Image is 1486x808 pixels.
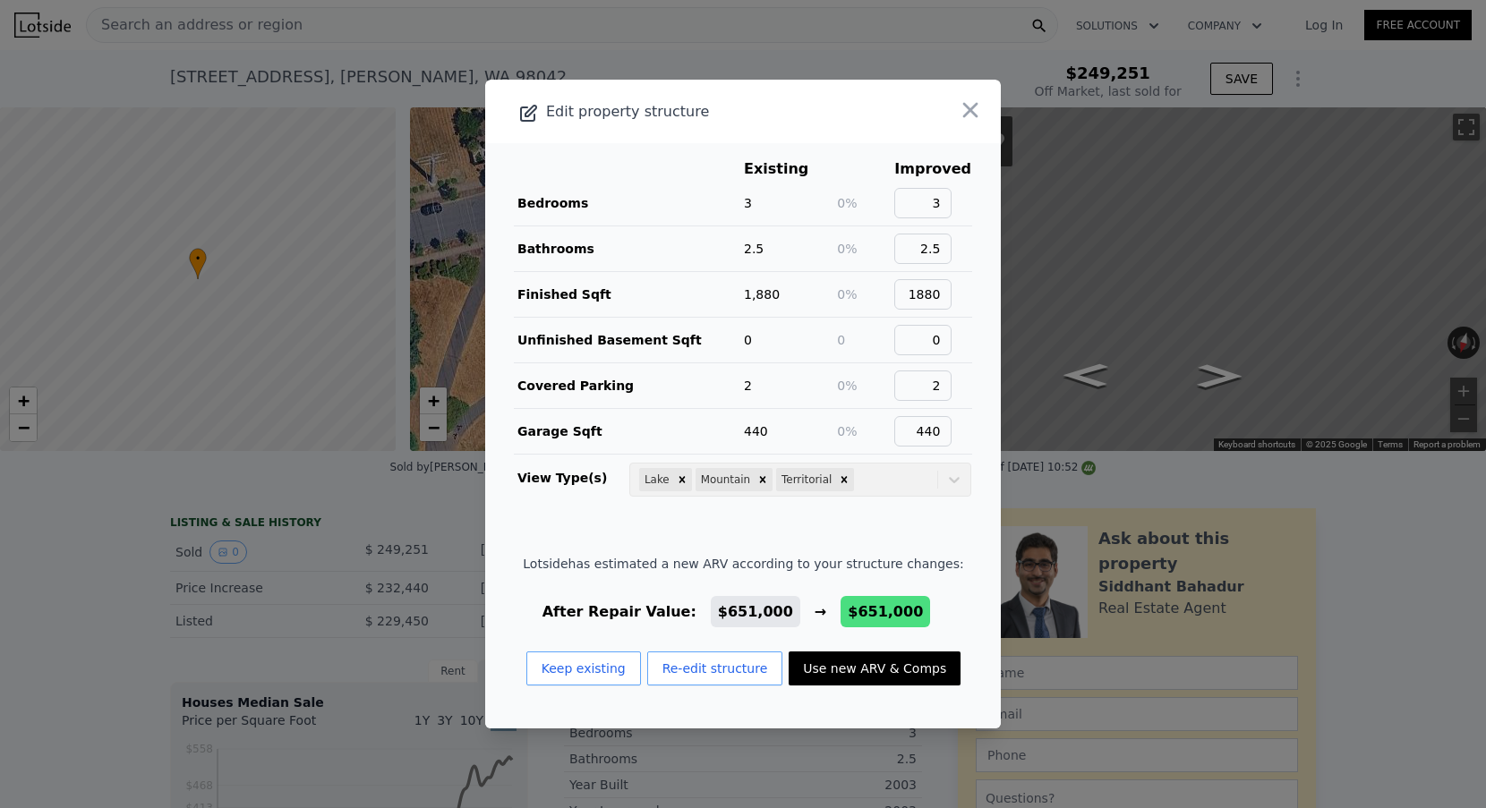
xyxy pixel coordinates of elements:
td: Covered Parking [514,363,743,409]
span: 0% [837,242,857,256]
td: Garage Sqft [514,409,743,455]
td: 0 [836,318,893,363]
th: Improved [893,157,972,181]
span: 1,880 [744,287,780,302]
td: View Type(s) [514,455,628,498]
td: Unfinished Basement Sqft [514,318,743,363]
span: 440 [744,424,768,438]
div: Edit property structure [485,99,898,124]
td: Bathrooms [514,226,743,272]
span: Lotside has estimated a new ARV according to your structure changes: [523,555,963,573]
span: $651,000 [848,603,923,620]
td: Finished Sqft [514,272,743,318]
span: 0% [837,424,857,438]
button: Use new ARV & Comps [789,651,961,685]
button: Re-edit structure [647,651,783,685]
span: 0% [837,196,857,210]
span: 0% [837,287,857,302]
span: 3 [744,196,752,210]
span: 2.5 [744,242,764,256]
button: Keep existing [526,651,641,685]
span: 0% [837,378,857,393]
td: Bedrooms [514,181,743,226]
span: 2 [744,378,752,393]
div: After Repair Value: → [523,601,963,623]
span: 0 [744,333,752,347]
span: $651,000 [718,603,793,620]
th: Existing [743,157,836,181]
